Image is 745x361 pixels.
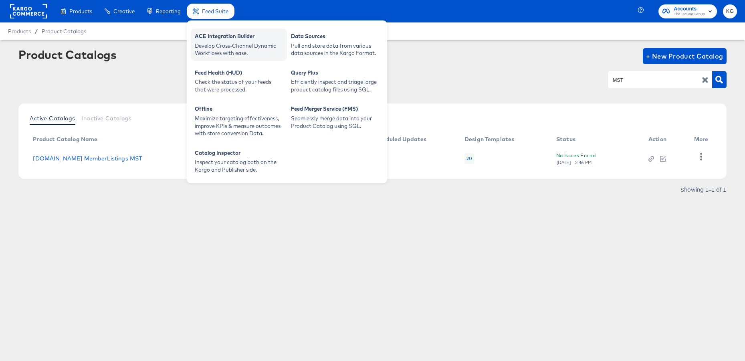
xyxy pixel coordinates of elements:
[18,48,116,61] div: Product Catalogs
[658,4,717,18] button: AccountsThe CoStar Group
[373,136,427,142] div: Scheduled Updates
[8,28,31,34] span: Products
[81,115,131,122] span: Inactive Catalogs
[30,115,75,122] span: Active Catalogs
[680,187,727,192] div: Showing 1–1 of 1
[69,8,92,14] span: Products
[156,8,181,14] span: Reporting
[464,136,514,142] div: Design Templates
[643,48,727,64] button: + New Product Catalog
[202,8,228,14] span: Feed Suite
[33,155,142,162] a: [DOMAIN_NAME] MemberListings MST
[723,4,737,18] button: KG
[31,28,42,34] span: /
[688,133,718,146] th: More
[33,136,97,142] div: Product Catalog Name
[674,5,705,13] span: Accounts
[42,28,86,34] a: Product Catalogs
[464,153,474,164] div: 20
[726,7,734,16] span: KG
[611,75,697,85] input: Search Product Catalogs
[646,51,723,62] span: + New Product Catalog
[674,11,705,18] span: The CoStar Group
[550,133,642,146] th: Status
[642,133,688,146] th: Action
[466,155,472,162] div: 20
[113,8,135,14] span: Creative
